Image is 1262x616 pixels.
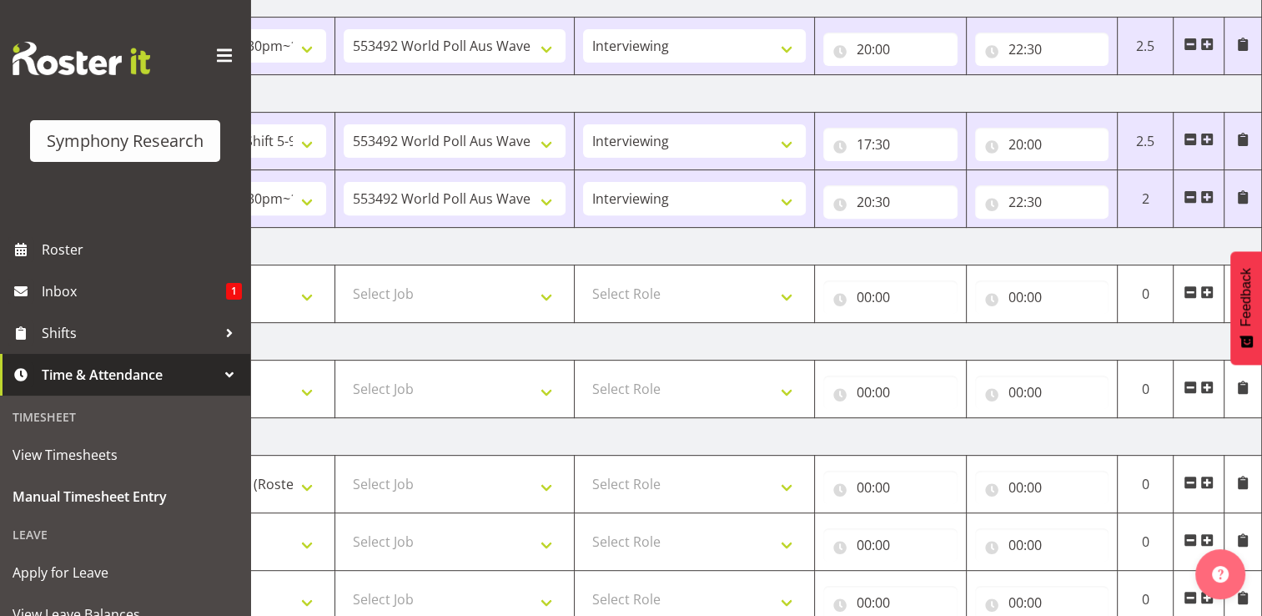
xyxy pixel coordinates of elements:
[95,75,1262,113] td: [DATE]
[823,471,958,504] input: Click to select...
[95,323,1262,361] td: [DATE]
[823,33,958,66] input: Click to select...
[4,434,246,476] a: View Timesheets
[42,362,217,387] span: Time & Attendance
[226,283,242,300] span: 1
[1118,170,1174,228] td: 2
[975,185,1109,219] input: Click to select...
[1118,456,1174,513] td: 0
[1230,251,1262,365] button: Feedback - Show survey
[975,33,1109,66] input: Click to select...
[975,376,1109,409] input: Click to select...
[823,280,958,314] input: Click to select...
[975,528,1109,562] input: Click to select...
[47,129,204,154] div: Symphony Research
[4,518,246,552] div: Leave
[975,471,1109,504] input: Click to select...
[4,400,246,434] div: Timesheet
[4,552,246,593] a: Apply for Leave
[42,279,226,304] span: Inbox
[13,560,238,585] span: Apply for Leave
[1239,268,1254,326] span: Feedback
[4,476,246,518] a: Manual Timesheet Entry
[13,442,238,467] span: View Timesheets
[823,528,958,562] input: Click to select...
[42,321,217,346] span: Shifts
[975,280,1109,314] input: Click to select...
[1118,113,1174,170] td: 2.5
[95,228,1262,265] td: [DATE]
[823,128,958,161] input: Click to select...
[1118,361,1174,418] td: 0
[823,376,958,409] input: Click to select...
[13,484,238,509] span: Manual Timesheet Entry
[95,418,1262,456] td: [DATE]
[975,128,1109,161] input: Click to select...
[1118,513,1174,571] td: 0
[823,185,958,219] input: Click to select...
[1212,566,1229,583] img: help-xxl-2.png
[1118,18,1174,75] td: 2.5
[42,237,242,262] span: Roster
[1118,265,1174,323] td: 0
[13,42,150,75] img: Rosterit website logo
